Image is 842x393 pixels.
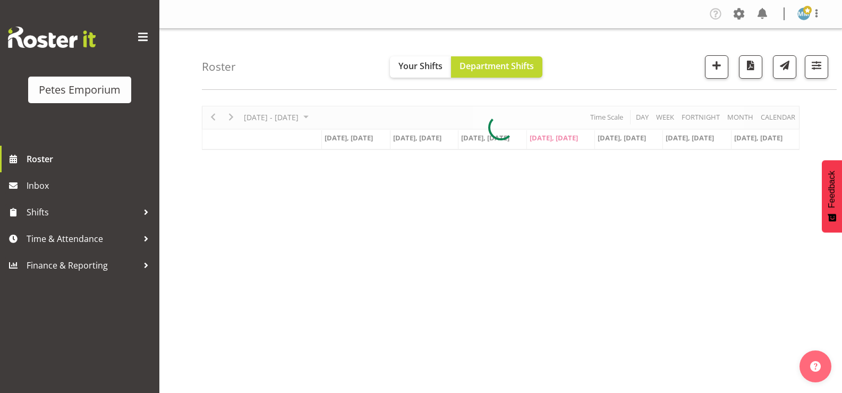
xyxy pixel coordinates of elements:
[705,55,728,79] button: Add a new shift
[810,361,821,372] img: help-xxl-2.png
[398,60,443,72] span: Your Shifts
[27,151,154,167] span: Roster
[739,55,762,79] button: Download a PDF of the roster according to the set date range.
[822,160,842,232] button: Feedback - Show survey
[827,171,837,208] span: Feedback
[39,82,121,98] div: Petes Emporium
[27,257,138,273] span: Finance & Reporting
[27,178,154,194] span: Inbox
[773,55,796,79] button: Send a list of all shifts for the selected filtered period to all rostered employees.
[27,231,138,247] span: Time & Attendance
[202,61,236,73] h4: Roster
[390,56,451,78] button: Your Shifts
[460,60,534,72] span: Department Shifts
[8,27,96,48] img: Rosterit website logo
[805,55,828,79] button: Filter Shifts
[451,56,542,78] button: Department Shifts
[797,7,810,20] img: mandy-mosley3858.jpg
[27,204,138,220] span: Shifts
